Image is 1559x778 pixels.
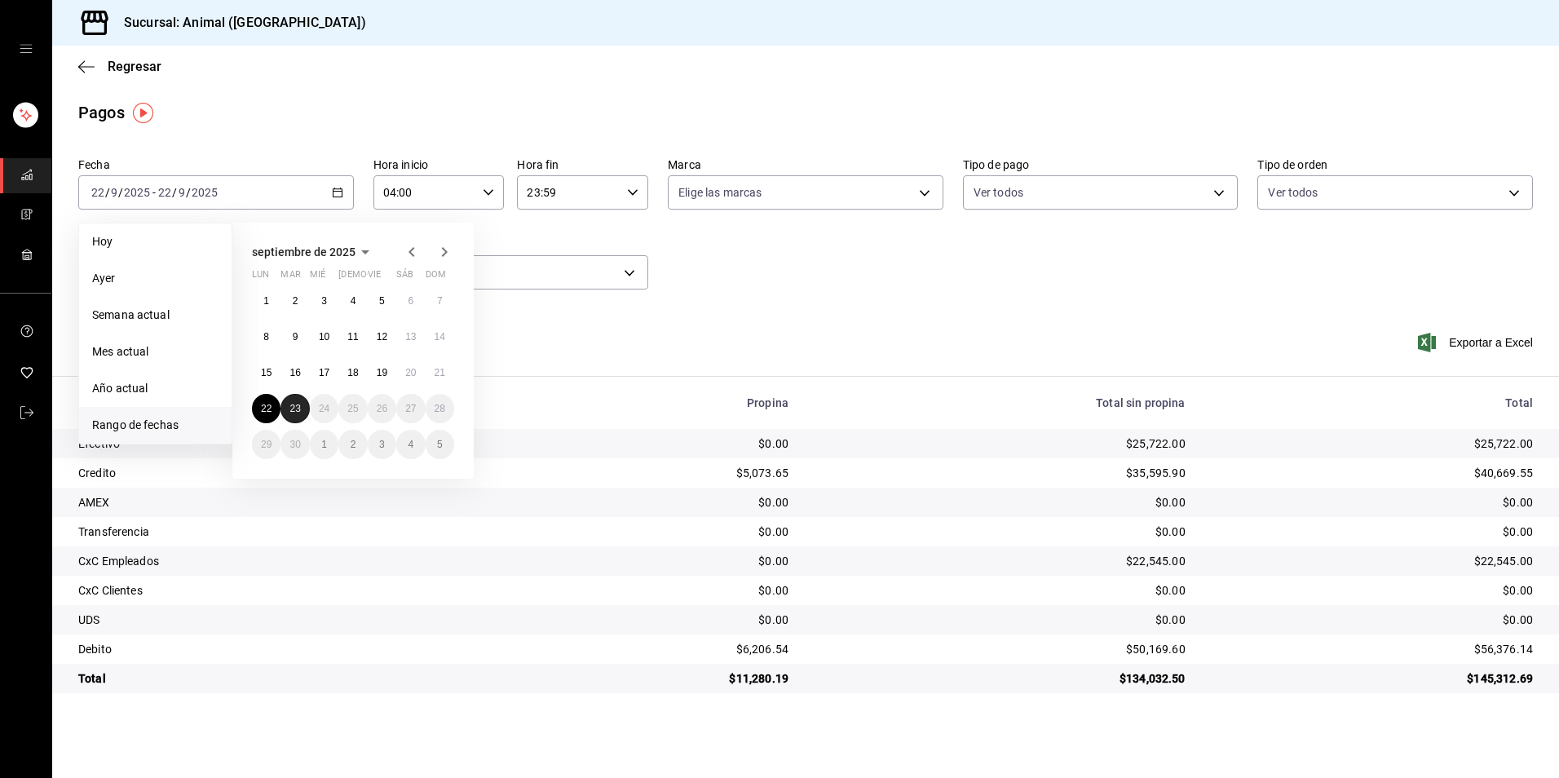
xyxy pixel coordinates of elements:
abbr: 2 de octubre de 2025 [351,439,356,450]
abbr: domingo [426,269,446,286]
div: $56,376.14 [1212,641,1533,657]
div: $25,722.00 [815,435,1186,452]
span: Año actual [92,380,219,397]
div: $0.00 [815,612,1186,628]
button: 9 de septiembre de 2025 [280,322,309,351]
abbr: 26 de septiembre de 2025 [377,403,387,414]
abbr: 24 de septiembre de 2025 [319,403,329,414]
input: -- [91,186,105,199]
button: 29 de septiembre de 2025 [252,430,280,459]
abbr: sábado [396,269,413,286]
span: / [172,186,177,199]
abbr: 8 de septiembre de 2025 [263,331,269,343]
abbr: 6 de septiembre de 2025 [408,295,413,307]
div: $134,032.50 [815,670,1186,687]
abbr: viernes [368,269,381,286]
input: ---- [123,186,151,199]
label: Hora inicio [373,159,505,170]
span: Hoy [92,233,219,250]
abbr: 28 de septiembre de 2025 [435,403,445,414]
button: 27 de septiembre de 2025 [396,394,425,423]
abbr: 4 de septiembre de 2025 [351,295,356,307]
label: Tipo de pago [963,159,1239,170]
div: Debito [78,641,496,657]
span: / [118,186,123,199]
span: septiembre de 2025 [252,245,356,259]
div: $22,545.00 [1212,553,1533,569]
div: CxC Clientes [78,582,496,599]
abbr: 29 de septiembre de 2025 [261,439,272,450]
div: $5,073.65 [522,465,788,481]
abbr: 23 de septiembre de 2025 [289,403,300,414]
input: -- [157,186,172,199]
div: UDS [78,612,496,628]
div: $35,595.90 [815,465,1186,481]
div: $0.00 [522,612,788,628]
abbr: 2 de septiembre de 2025 [293,295,298,307]
img: Tooltip marker [133,103,153,123]
abbr: 21 de septiembre de 2025 [435,367,445,378]
abbr: 14 de septiembre de 2025 [435,331,445,343]
button: 28 de septiembre de 2025 [426,394,454,423]
span: Ver todos [1268,184,1318,201]
button: 12 de septiembre de 2025 [368,322,396,351]
abbr: 22 de septiembre de 2025 [261,403,272,414]
button: 2 de septiembre de 2025 [280,286,309,316]
abbr: 27 de septiembre de 2025 [405,403,416,414]
div: $0.00 [815,524,1186,540]
span: Rango de fechas [92,417,219,434]
span: / [105,186,110,199]
div: $25,722.00 [1212,435,1533,452]
abbr: 5 de septiembre de 2025 [379,295,385,307]
abbr: 1 de septiembre de 2025 [263,295,269,307]
span: Elige las marcas [678,184,762,201]
abbr: jueves [338,269,435,286]
button: 22 de septiembre de 2025 [252,394,280,423]
button: 13 de septiembre de 2025 [396,322,425,351]
span: Mes actual [92,343,219,360]
abbr: 15 de septiembre de 2025 [261,367,272,378]
div: $6,206.54 [522,641,788,657]
abbr: miércoles [310,269,325,286]
label: Tipo de orden [1257,159,1533,170]
button: 5 de septiembre de 2025 [368,286,396,316]
abbr: 3 de octubre de 2025 [379,439,385,450]
abbr: martes [280,269,300,286]
abbr: 25 de septiembre de 2025 [347,403,358,414]
abbr: 18 de septiembre de 2025 [347,367,358,378]
abbr: 4 de octubre de 2025 [408,439,413,450]
button: 7 de septiembre de 2025 [426,286,454,316]
button: 4 de octubre de 2025 [396,430,425,459]
label: Marca [668,159,943,170]
button: 1 de septiembre de 2025 [252,286,280,316]
div: $0.00 [522,553,788,569]
button: 18 de septiembre de 2025 [338,358,367,387]
abbr: 16 de septiembre de 2025 [289,367,300,378]
abbr: 10 de septiembre de 2025 [319,331,329,343]
span: Ver todos [974,184,1023,201]
span: Exportar a Excel [1421,333,1533,352]
button: 24 de septiembre de 2025 [310,394,338,423]
span: - [152,186,156,199]
div: $0.00 [522,494,788,511]
button: 21 de septiembre de 2025 [426,358,454,387]
button: Regresar [78,59,161,74]
button: 2 de octubre de 2025 [338,430,367,459]
button: 8 de septiembre de 2025 [252,322,280,351]
input: ---- [191,186,219,199]
div: $40,669.55 [1212,465,1533,481]
abbr: 30 de septiembre de 2025 [289,439,300,450]
button: 14 de septiembre de 2025 [426,322,454,351]
abbr: 13 de septiembre de 2025 [405,331,416,343]
div: $11,280.19 [522,670,788,687]
div: AMEX [78,494,496,511]
label: Fecha [78,159,354,170]
abbr: 3 de septiembre de 2025 [321,295,327,307]
button: 3 de septiembre de 2025 [310,286,338,316]
div: Total [1212,396,1533,409]
div: $0.00 [1212,582,1533,599]
div: $0.00 [1212,612,1533,628]
button: 1 de octubre de 2025 [310,430,338,459]
button: 3 de octubre de 2025 [368,430,396,459]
